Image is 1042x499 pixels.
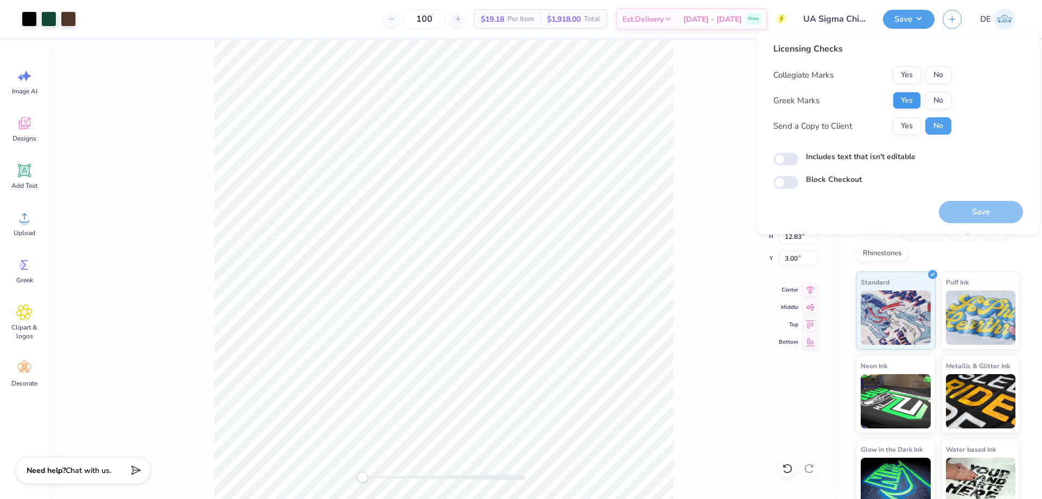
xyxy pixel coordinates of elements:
input: – – [403,9,446,29]
img: Neon Ink [861,374,931,428]
img: Puff Ink [946,290,1016,345]
span: Middle [779,303,798,312]
span: Decorate [11,379,37,388]
button: No [925,66,951,84]
button: No [925,92,951,109]
img: Standard [861,290,931,345]
button: Yes [893,117,921,135]
span: Greek [16,276,33,285]
span: Water based Ink [946,444,996,455]
span: Puff Ink [946,276,969,288]
button: No [925,117,951,135]
strong: Need help? [27,465,66,476]
button: Yes [893,66,921,84]
label: Includes text that isn't editable [806,151,916,162]
button: Yes [893,92,921,109]
span: $1,918.00 [547,14,581,25]
div: Accessibility label [357,472,368,483]
span: Designs [12,134,36,143]
span: Est. Delivery [622,14,664,25]
img: Metallic & Glitter Ink [946,374,1016,428]
div: Greek Marks [773,94,819,107]
div: Licensing Checks [773,42,951,55]
span: Upload [14,229,35,237]
span: Image AI [12,87,37,96]
span: Chat with us. [66,465,111,476]
span: Free [748,15,759,23]
span: Neon Ink [861,360,887,371]
a: DE [975,8,1020,30]
span: [DATE] - [DATE] [683,14,742,25]
label: Block Checkout [806,174,862,185]
div: Send a Copy to Client [773,120,852,132]
img: Djian Evardoni [994,8,1015,30]
span: Center [779,286,798,294]
div: Collegiate Marks [773,69,834,81]
span: Standard [861,276,889,288]
input: Untitled Design [795,8,875,30]
span: Per Item [507,14,534,25]
span: Metallic & Glitter Ink [946,360,1010,371]
span: Top [779,320,798,329]
div: Rhinestones [856,245,908,262]
span: Total [584,14,600,25]
span: $19.18 [481,14,504,25]
span: Clipart & logos [7,323,42,340]
span: DE [980,13,991,26]
span: Bottom [779,338,798,346]
span: Add Text [11,181,37,190]
button: Save [883,10,935,29]
span: Glow in the Dark Ink [861,444,923,455]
